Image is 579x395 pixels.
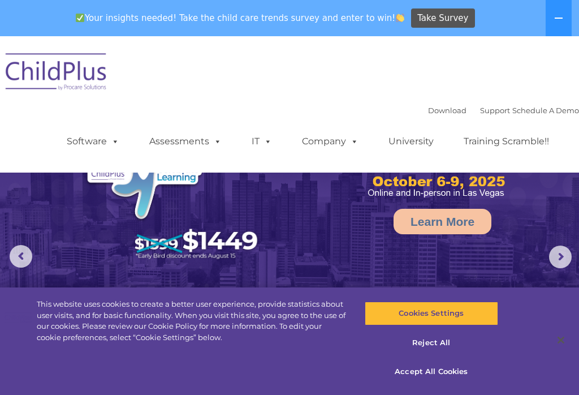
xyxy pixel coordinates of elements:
[291,130,370,153] a: Company
[55,130,131,153] a: Software
[365,331,498,355] button: Reject All
[37,299,347,343] div: This website uses cookies to create a better user experience, provide statistics about user visit...
[428,106,466,115] a: Download
[548,328,573,353] button: Close
[138,130,233,153] a: Assessments
[365,302,498,325] button: Cookies Settings
[396,14,404,22] img: 👏
[417,8,468,28] span: Take Survey
[76,14,84,22] img: ✅
[512,106,579,115] a: Schedule A Demo
[428,106,579,115] font: |
[480,106,510,115] a: Support
[377,130,445,153] a: University
[452,130,560,153] a: Training Scramble!!
[240,130,283,153] a: IT
[365,360,498,384] button: Accept All Cookies
[394,209,491,234] a: Learn More
[71,7,409,29] span: Your insights needed! Take the child care trends survey and enter to win!
[411,8,475,28] a: Take Survey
